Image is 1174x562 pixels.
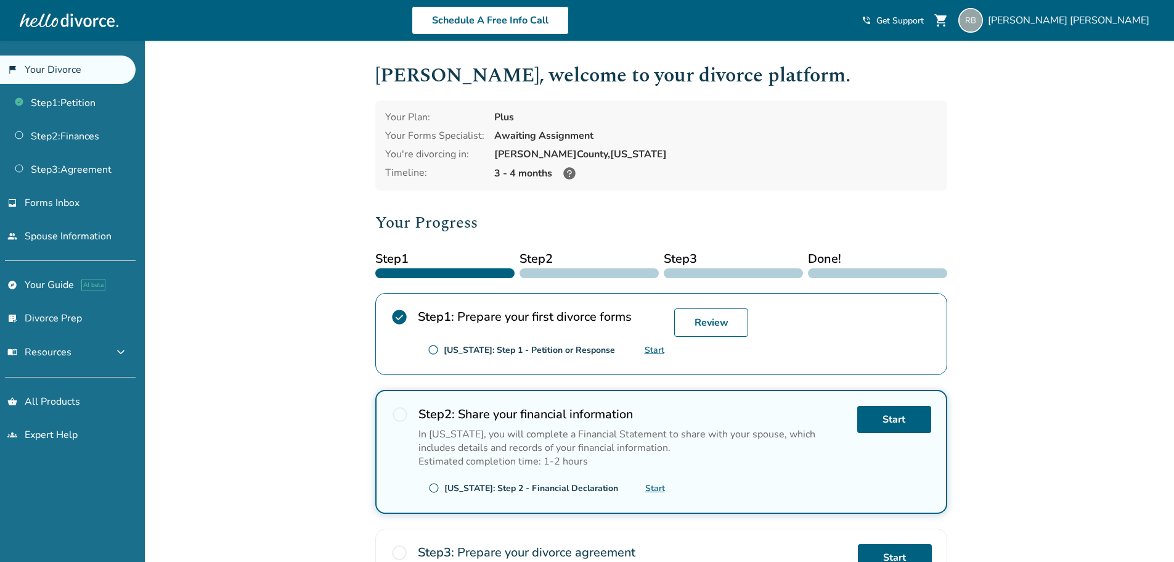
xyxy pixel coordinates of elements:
p: In [US_STATE], you will complete a Financial Statement to share with your spouse, which includes ... [418,428,847,455]
span: shopping_basket [7,397,17,407]
span: inbox [7,198,17,208]
span: radio_button_unchecked [391,544,408,561]
div: Timeline: [385,166,484,181]
span: people [7,231,17,241]
a: Start [645,344,664,356]
span: Get Support [876,15,924,27]
strong: Step 3 : [418,544,454,561]
div: Plus [494,110,937,124]
div: [PERSON_NAME] County, [US_STATE] [494,147,937,161]
span: explore [7,280,17,290]
span: groups [7,430,17,440]
img: rajashekar.billapati@aptiv.com [958,8,983,33]
span: Forms Inbox [25,196,79,210]
span: Resources [7,345,71,359]
span: radio_button_unchecked [428,482,439,494]
a: Start [645,482,665,494]
span: flag_2 [7,65,17,75]
strong: Step 1 : [418,308,454,325]
span: menu_book [7,347,17,357]
span: list_alt_check [7,313,17,323]
strong: Step 2 : [418,406,455,423]
h2: Your Progress [375,210,947,235]
p: Estimated completion time: 1-2 hours [418,455,847,468]
span: Done! [808,250,947,268]
span: expand_more [113,345,128,360]
div: [US_STATE]: Step 2 - Financial Declaration [444,482,618,494]
div: Awaiting Assignment [494,129,937,143]
div: Your Plan: [385,110,484,124]
h2: Share your financial information [418,406,847,423]
h2: Prepare your divorce agreement [418,544,848,561]
h2: Prepare your first divorce forms [418,308,664,325]
h1: [PERSON_NAME] , welcome to your divorce platform. [375,60,947,91]
span: [PERSON_NAME] [PERSON_NAME] [988,14,1154,27]
a: Start [857,406,931,433]
a: Schedule A Free Info Call [412,6,569,35]
a: phone_in_talkGet Support [862,15,924,27]
span: Step 1 [375,250,515,268]
span: check_circle [391,308,408,326]
span: AI beta [81,279,105,291]
span: radio_button_unchecked [391,406,409,423]
div: Your Forms Specialist: [385,129,484,143]
div: You're divorcing in: [385,147,484,161]
a: Review [674,308,748,337]
span: Step 3 [664,250,803,268]
span: radio_button_unchecked [428,344,439,355]
span: Step 2 [520,250,659,268]
span: phone_in_talk [862,15,871,25]
span: shopping_cart [934,13,948,28]
div: 3 - 4 months [494,166,937,181]
div: [US_STATE]: Step 1 - Petition or Response [444,344,615,356]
